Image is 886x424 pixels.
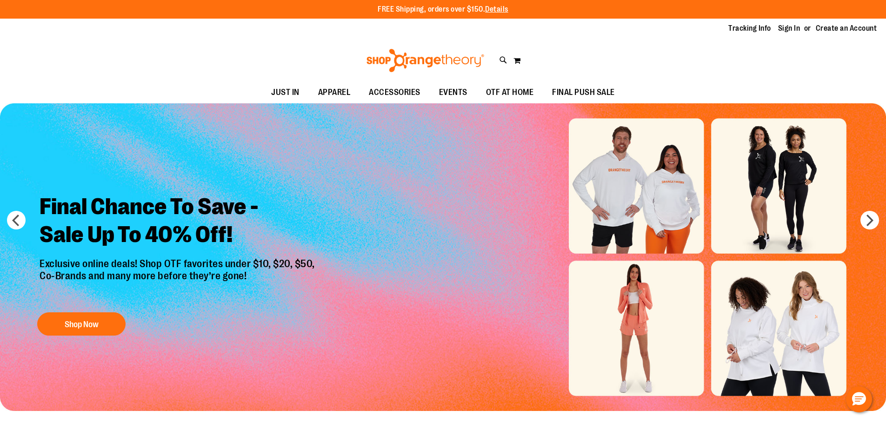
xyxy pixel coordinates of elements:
a: ACCESSORIES [360,82,430,103]
a: OTF AT HOME [477,82,543,103]
a: Details [485,5,508,13]
a: Create an Account [816,23,877,34]
img: Shop Orangetheory [365,49,486,72]
span: APPAREL [318,82,351,103]
button: prev [7,211,26,229]
button: Hello, have a question? Let’s chat. [846,386,872,412]
a: Sign In [778,23,800,34]
h2: Final Chance To Save - Sale Up To 40% Off! [33,186,324,258]
span: ACCESSORIES [369,82,420,103]
a: FINAL PUSH SALE [543,82,624,103]
p: FREE Shipping, orders over $150. [378,4,508,15]
a: Final Chance To Save -Sale Up To 40% Off! Exclusive online deals! Shop OTF favorites under $10, $... [33,186,324,341]
a: Tracking Info [728,23,771,34]
span: JUST IN [271,82,300,103]
span: EVENTS [439,82,467,103]
span: FINAL PUSH SALE [552,82,615,103]
a: JUST IN [262,82,309,103]
a: EVENTS [430,82,477,103]
span: OTF AT HOME [486,82,534,103]
button: next [860,211,879,229]
button: Shop Now [37,312,126,336]
p: Exclusive online deals! Shop OTF favorites under $10, $20, $50, Co-Brands and many more before th... [33,258,324,303]
a: APPAREL [309,82,360,103]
